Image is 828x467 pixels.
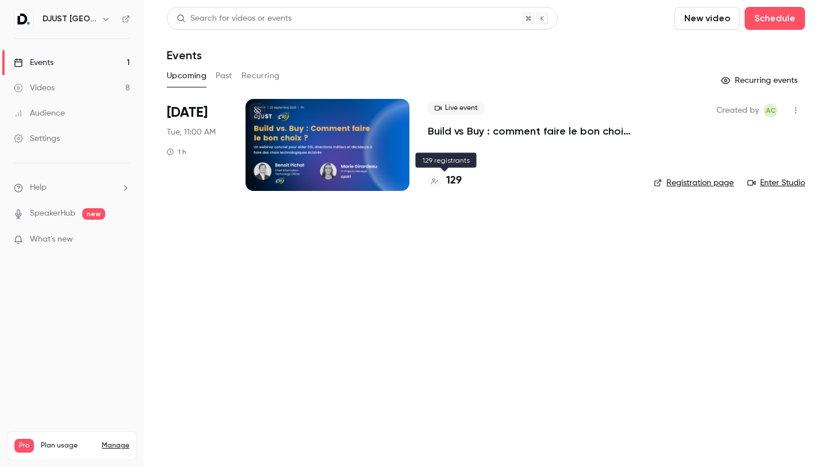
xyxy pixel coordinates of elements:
[30,182,47,194] span: Help
[14,108,65,119] div: Audience
[745,7,805,30] button: Schedule
[41,441,95,450] span: Plan usage
[766,104,776,117] span: AC
[167,104,208,122] span: [DATE]
[30,208,75,220] a: SpeakerHub
[747,177,805,189] a: Enter Studio
[43,13,97,25] h6: DJUST [GEOGRAPHIC_DATA]
[716,104,759,117] span: Created by
[14,182,130,194] li: help-dropdown-opener
[82,208,105,220] span: new
[654,177,734,189] a: Registration page
[428,124,635,138] a: Build vs Buy : comment faire le bon choix ?
[716,71,805,90] button: Recurring events
[428,173,462,189] a: 129
[14,133,60,144] div: Settings
[116,235,130,245] iframe: Noticeable Trigger
[30,234,73,246] span: What's new
[764,104,777,117] span: Aubéry Chauvin
[216,67,232,85] button: Past
[14,439,34,453] span: Pro
[428,101,485,115] span: Live event
[167,67,206,85] button: Upcoming
[167,147,186,156] div: 1 h
[14,82,55,94] div: Videos
[674,7,740,30] button: New video
[167,99,227,191] div: Sep 23 Tue, 11:00 AM (Europe/Paris)
[167,127,216,138] span: Tue, 11:00 AM
[14,10,33,28] img: DJUST France
[102,441,129,450] a: Manage
[167,48,202,62] h1: Events
[446,173,462,189] h4: 129
[241,67,280,85] button: Recurring
[177,13,292,25] div: Search for videos or events
[14,57,53,68] div: Events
